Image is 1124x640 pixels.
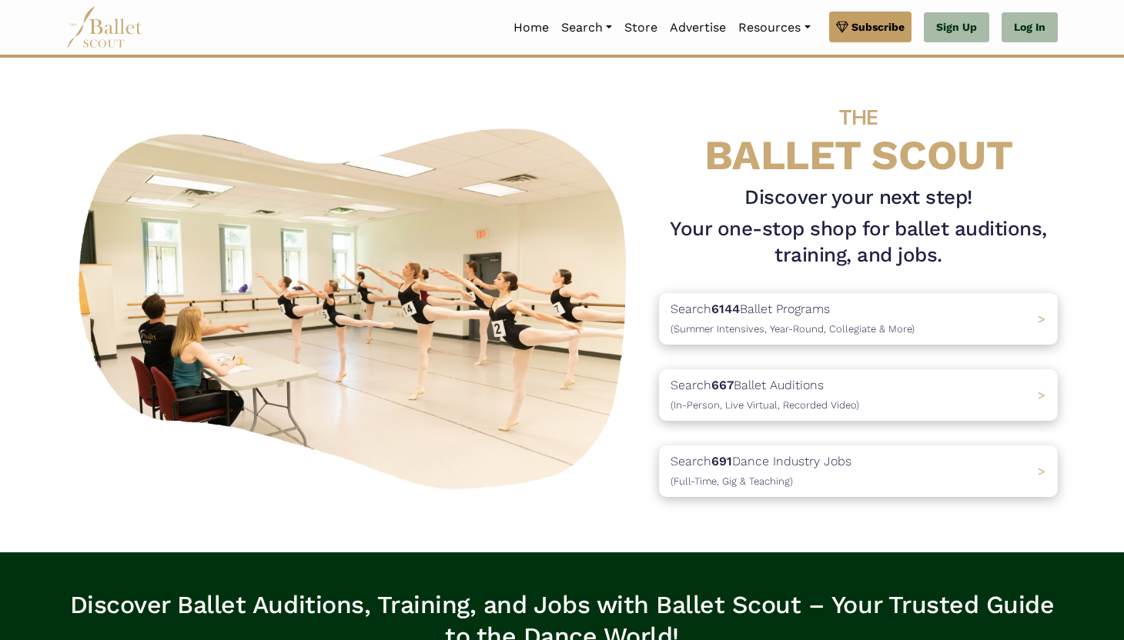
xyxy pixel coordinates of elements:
[664,12,732,44] a: Advertise
[659,216,1058,268] h1: Your one-stop shop for ballet auditions, training, and jobs.
[671,299,915,338] p: Search Ballet Programs
[671,452,851,491] p: Search Dance Industry Jobs
[659,445,1058,497] a: Search691Dance Industry Jobs(Full-Time, Gig & Teaching) >
[659,185,1058,211] h3: Discover your next step!
[711,302,740,316] b: 6144
[1002,12,1058,43] a: Log In
[711,378,734,392] b: 667
[711,454,732,468] b: 691
[671,323,915,335] span: (Summer Intensives, Year-Round, Collegiate & More)
[555,12,618,44] a: Search
[851,18,905,35] span: Subscribe
[618,12,664,44] a: Store
[671,399,859,411] span: (In-Person, Live Virtual, Recorded Video)
[836,18,848,35] img: gem.svg
[671,375,859,415] p: Search Ballet Auditions
[732,12,816,44] a: Resources
[66,112,647,498] img: A group of ballerinas talking to each other in a ballet studio
[659,369,1058,421] a: Search667Ballet Auditions(In-Person, Live Virtual, Recorded Video) >
[924,12,989,43] a: Sign Up
[1038,464,1045,478] span: >
[507,12,555,44] a: Home
[839,105,878,130] span: THE
[659,88,1058,178] h4: BALLET SCOUT
[659,293,1058,345] a: Search6144Ballet Programs(Summer Intensives, Year-Round, Collegiate & More)>
[671,475,793,487] span: (Full-Time, Gig & Teaching)
[1038,388,1045,402] span: >
[829,12,912,42] a: Subscribe
[1038,312,1045,326] span: >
